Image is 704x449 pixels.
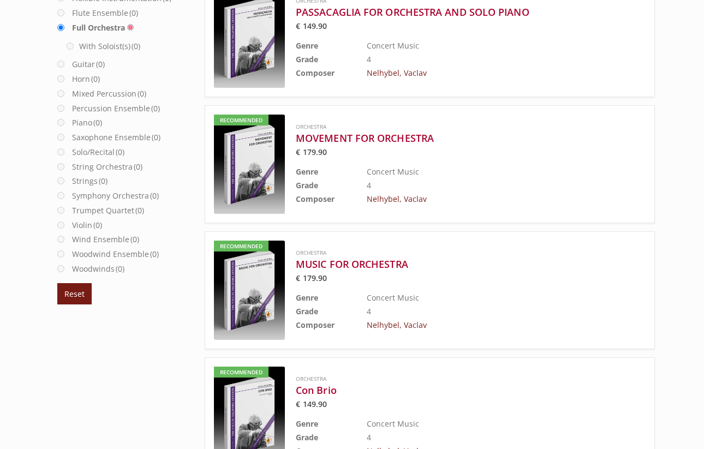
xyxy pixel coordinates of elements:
[296,123,326,130] a: Orchestra
[116,264,124,274] span: (0)
[72,189,159,202] label: Symphony Orchestra
[72,247,159,261] label: Woodwind Ensemble
[150,190,159,201] span: (0)
[367,304,591,318] td: 4
[367,165,591,178] td: Concert Music
[296,180,318,190] b: Grade
[72,218,102,232] label: Violin
[72,130,160,144] label: Saxophone Ensemble
[296,249,326,256] a: Orchestra
[367,39,591,52] td: Concert Music
[296,5,591,19] a: PASSACAGLIA FOR ORCHESTRA AND SOLO PIANO
[296,21,300,31] span: €
[214,115,285,214] a: Recommended
[72,6,138,20] label: Flute Ensemble
[72,232,139,246] label: Wind Ensemble
[134,161,142,172] span: (0)
[296,432,318,442] b: Grade
[72,57,105,71] label: Guitar
[72,160,142,173] label: String Orchestra
[296,131,591,145] a: MOVEMENT FOR ORCHESTRA
[150,249,159,259] span: (0)
[367,291,591,304] td: Concert Music
[72,262,124,276] label: Woodwinds
[72,72,100,86] label: Horn
[72,21,125,34] label: Full Orchestra
[367,178,591,192] td: 4
[296,384,591,397] a: Con Brio
[296,258,591,271] a: MUSIC FOR ORCHESTRA
[367,52,591,66] td: 4
[296,399,300,409] span: €
[57,283,92,304] button: Reset
[151,103,160,113] span: (0)
[296,273,327,283] bdi: 179.90
[72,116,102,129] label: Piano
[214,367,269,378] div: Recommended
[96,59,105,69] span: (0)
[296,68,335,78] b: Composer
[367,430,591,444] td: 4
[93,220,102,230] span: (0)
[296,292,318,303] b: Genre
[296,399,327,409] bdi: 149.90
[91,74,100,84] span: (0)
[296,306,318,316] b: Grade
[367,194,427,204] a: Nelhybel, Vaclav
[127,24,134,31] img: Delete
[296,418,318,429] b: Genre
[296,320,335,330] b: Composer
[367,68,427,78] a: Nelhybel, Vaclav
[296,147,327,157] bdi: 179.90
[130,234,139,244] span: (0)
[72,101,160,115] label: Percussion Ensemble
[79,39,140,53] label: With Soloist(s)
[116,147,124,157] span: (0)
[214,241,285,340] a: Recommended
[72,145,124,159] label: Solo/Recital
[152,132,160,142] span: (0)
[296,54,318,64] b: Grade
[72,174,108,188] label: Strings
[72,203,144,217] label: Trumpet Quartet
[296,166,318,177] b: Genre
[72,87,146,100] label: Mixed Percussion
[296,147,300,157] span: €
[214,241,269,252] div: Recommended
[129,8,138,18] span: (0)
[214,115,269,125] div: Recommended
[135,205,144,215] span: (0)
[367,320,427,330] a: Nelhybel, Vaclav
[93,117,102,128] span: (0)
[296,375,326,382] a: Orchestra
[367,417,591,430] td: Concert Music
[132,41,140,51] span: (0)
[296,40,318,51] b: Genre
[296,21,327,31] bdi: 149.90
[296,194,335,204] b: Composer
[296,273,300,283] span: €
[138,88,146,99] span: (0)
[99,176,108,186] span: (0)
